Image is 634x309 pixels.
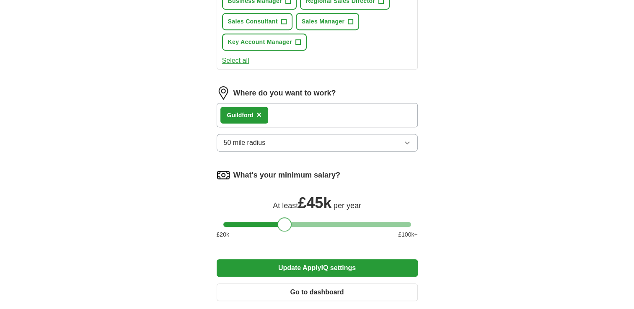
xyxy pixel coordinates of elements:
[296,13,360,30] button: Sales Manager
[233,88,336,99] label: Where do you want to work?
[227,111,254,120] div: Guildford
[217,259,418,277] button: Update ApplyIQ settings
[228,38,292,46] span: Key Account Manager
[222,33,307,51] button: Key Account Manager
[257,110,262,119] span: ×
[217,230,229,239] span: £ 20 k
[224,138,266,148] span: 50 mile radius
[222,13,292,30] button: Sales Consultant
[222,56,249,66] button: Select all
[217,283,418,301] button: Go to dashboard
[298,194,331,211] span: £ 45k
[217,168,230,182] img: salary.png
[217,86,230,100] img: location.png
[233,170,340,181] label: What's your minimum salary?
[228,17,278,26] span: Sales Consultant
[302,17,345,26] span: Sales Manager
[334,201,361,210] span: per year
[217,134,418,152] button: 50 mile radius
[273,201,298,210] span: At least
[398,230,417,239] span: £ 100 k+
[257,109,262,121] button: ×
